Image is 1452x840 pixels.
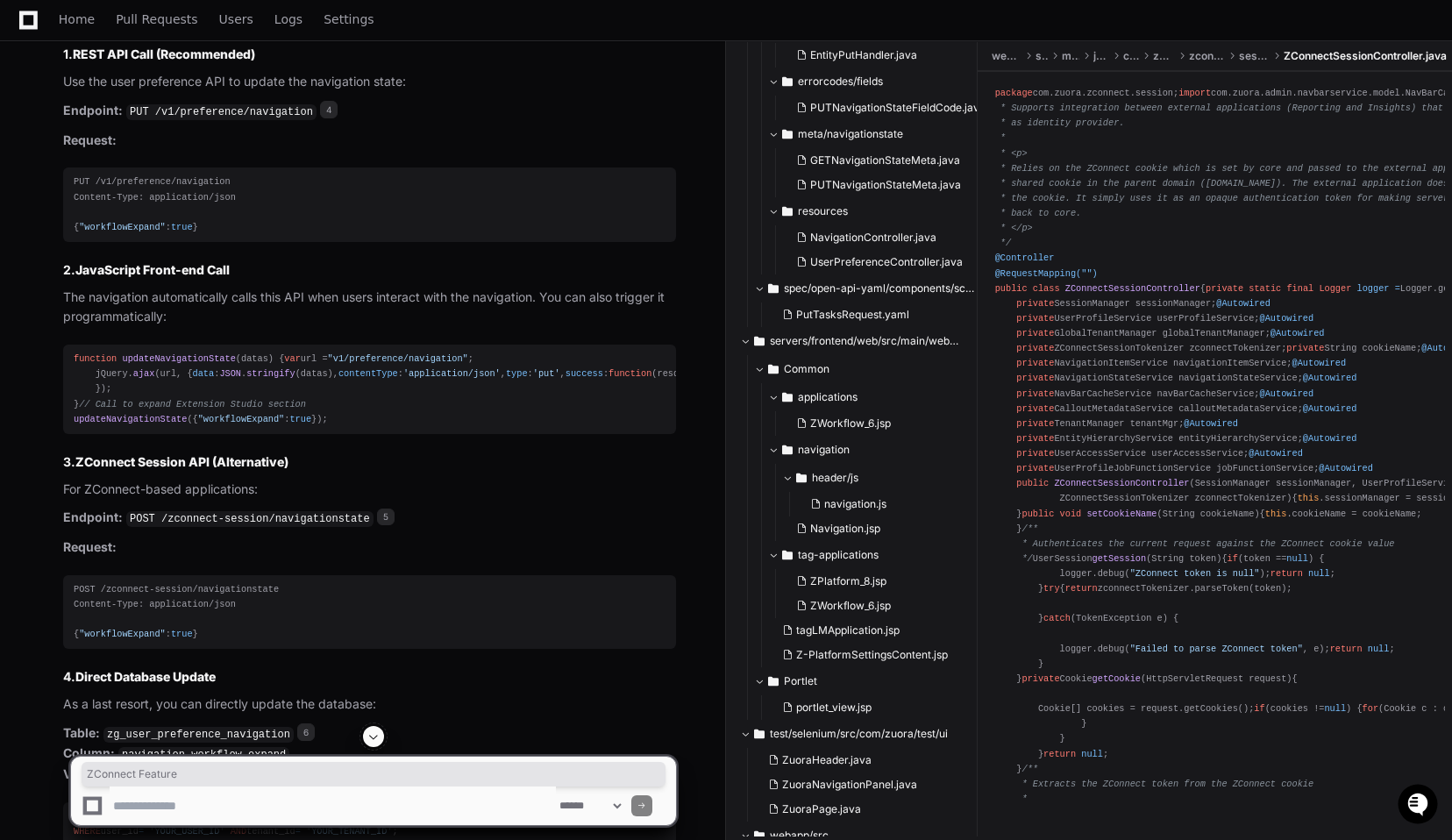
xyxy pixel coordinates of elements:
strong: ZConnect Session API (Alternative) [75,454,288,469]
button: portlet_view.jsp [775,695,954,720]
span: package [995,88,1033,98]
span: PutTasksRequest.yaml [796,308,909,322]
strong: JavaScript Front-end Call [75,262,230,277]
textarea: To enrich screen reader interactions, please activate Accessibility in Grammarly extension settings [110,787,556,825]
button: EntityPutHandler.java [789,43,982,68]
button: UserPreferenceController.java [789,250,982,274]
span: ZConnect Feature [87,767,660,781]
h3: 1. [63,46,676,63]
span: Navigation.jsp [810,522,880,536]
span: Portlet [784,674,817,688]
span: setCookieName [1086,509,1157,519]
span: (String token) [1146,553,1221,564]
strong: Table: [63,725,100,740]
span: @Autowired [1319,463,1373,473]
span: private [1016,313,1054,324]
button: GETNavigationStateMeta.java [789,148,982,173]
svg: Directory [782,201,793,222]
span: header/js [812,471,858,485]
span: updateNavigationState [122,353,235,364]
span: webapp [992,49,1022,63]
span: ZPlatform_8.jsp [810,574,886,588]
span: 'put' [533,368,560,379]
span: null [1368,644,1390,654]
span: @Autowired [1216,298,1270,309]
button: Common [754,355,964,383]
span: errorcodes/fields [798,75,883,89]
span: catch [1043,613,1071,623]
button: ZPlatform_8.jsp [789,569,954,594]
span: resources [798,204,848,218]
span: main [1062,49,1080,63]
span: private [1016,448,1054,459]
span: ZConnectSessionController [1054,478,1189,488]
span: contentType [338,368,398,379]
h3: 2. [63,261,676,279]
span: data [193,368,215,379]
button: header/js [782,464,964,492]
span: static [1249,283,1281,294]
span: null [1286,553,1308,564]
svg: Directory [782,124,793,145]
span: @Autowired [1303,373,1357,383]
span: private [1286,343,1324,353]
span: (String cookieName) [1157,509,1260,519]
span: class [1033,283,1060,294]
span: getSession [1093,553,1147,564]
span: private [1016,328,1054,338]
span: return [1270,568,1303,579]
span: private [1206,283,1243,294]
button: Navigation.jsp [789,516,954,541]
span: return [1065,583,1098,594]
button: Z-PlatformSettingsContent.jsp [775,643,954,667]
a: Powered byPylon [124,183,212,197]
span: spec/open-api-yaml/components/schemas/workflow [784,281,979,295]
span: java [1093,49,1108,63]
span: Pull Requests [116,14,197,25]
span: com [1123,49,1139,63]
span: @Autowired [1292,358,1347,368]
span: for [1363,703,1378,714]
span: private [1016,463,1054,473]
img: PlayerZero [18,18,53,53]
span: PUTNavigationStateMeta.java [810,178,961,192]
span: servers/frontend/web/src/main/webapp [770,334,964,348]
span: Users [219,14,253,25]
button: spec/open-api-yaml/components/schemas/workflow [754,274,979,303]
p: As a last resort, you can directly update the database: [63,694,676,715]
h3: 4. [63,668,676,686]
span: private [1016,298,1054,309]
p: For ZConnect-based applications: [63,480,676,500]
span: "workflowExpand" [198,414,285,424]
span: src [1036,49,1047,63]
div: POST /zconnect-session/navigationstate Content-Type: application/json { : } [74,582,665,643]
span: PUTNavigationStateFieldCode.java [810,101,986,115]
span: true [171,222,193,232]
svg: Directory [754,331,765,352]
button: PUTNavigationStateFieldCode.java [789,96,986,120]
span: @Autowired [1260,313,1314,324]
button: applications [768,383,964,411]
button: PutTasksRequest.yaml [775,303,968,327]
p: Use the user preference API to update the navigation state: [63,72,676,92]
span: if [1254,703,1264,714]
span: public [995,283,1028,294]
span: Z-PlatformSettingsContent.jsp [796,648,948,662]
span: type [506,368,528,379]
strong: REST API Call (Recommended) [73,46,255,61]
span: UserPreferenceController.java [810,255,963,269]
span: tag-applications [798,548,879,562]
span: Pylon [174,184,212,197]
span: (HttpServletRequest request) [1141,673,1292,684]
span: session [1239,49,1270,63]
svg: Directory [782,71,793,92]
svg: Directory [754,723,765,744]
span: ZConnectSessionController [1065,283,1200,294]
code: POST /zconnect-session/navigationstate [126,511,374,527]
button: PUTNavigationStateMeta.java [789,173,982,197]
button: tag-applications [768,541,964,569]
iframe: Open customer support [1396,782,1443,829]
span: // Call to expand Extension Studio section [79,399,306,409]
strong: Endpoint: [63,103,123,117]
